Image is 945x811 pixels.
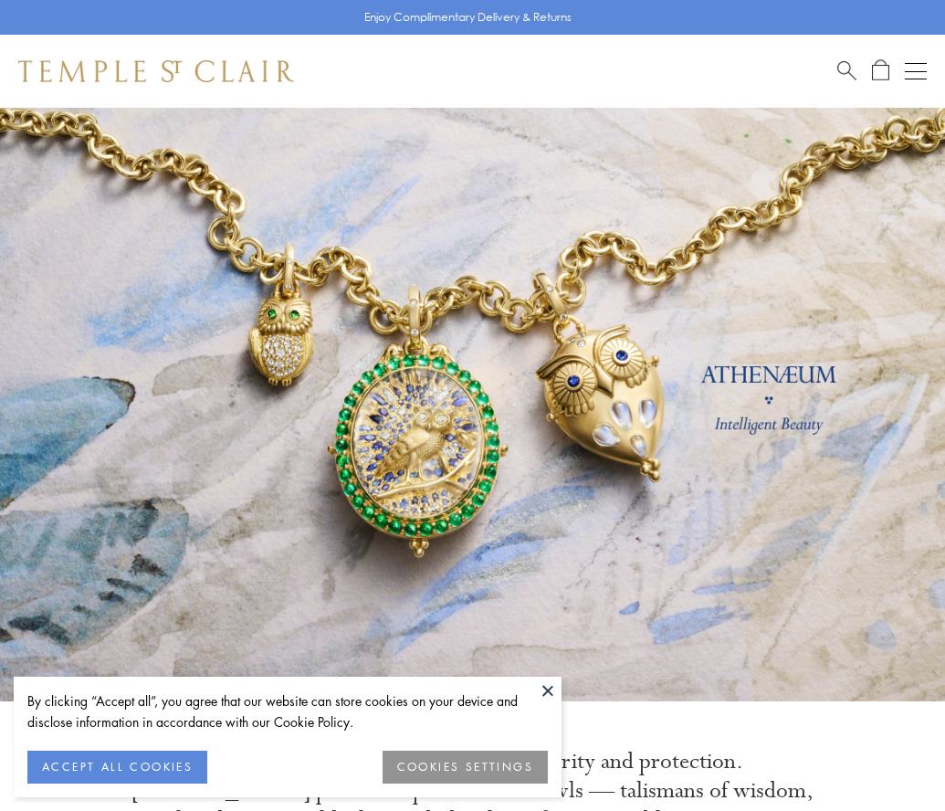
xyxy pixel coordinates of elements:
[18,60,294,82] img: Temple St. Clair
[872,59,889,82] a: Open Shopping Bag
[27,690,548,732] div: By clicking “Accept all”, you agree that our website can store cookies on your device and disclos...
[364,8,572,26] p: Enjoy Complimentary Delivery & Returns
[905,60,927,82] button: Open navigation
[383,751,548,784] button: COOKIES SETTINGS
[837,59,856,82] a: Search
[27,751,207,784] button: ACCEPT ALL COOKIES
